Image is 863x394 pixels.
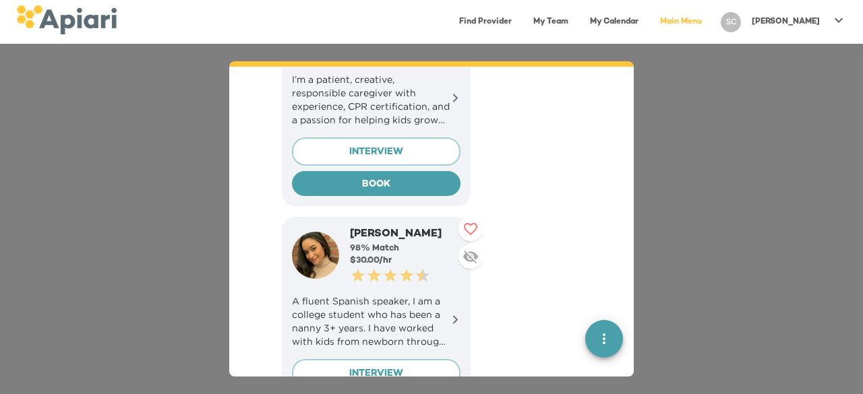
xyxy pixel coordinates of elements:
[292,137,460,166] button: INTERVIEW
[451,8,520,36] a: Find Provider
[721,12,741,32] div: SC
[752,16,820,28] p: [PERSON_NAME]
[458,244,483,269] button: Descend provider in search
[292,294,460,348] p: A fluent Spanish speaker, I am a college student who has been a nanny 3+ years. I have worked wit...
[303,176,450,193] span: BOOK
[292,171,460,197] button: BOOK
[350,255,460,267] div: $ 30.00 /hr
[582,8,647,36] a: My Calendar
[292,359,460,387] button: INTERVIEW
[652,8,710,36] a: Main Menu
[350,242,460,255] div: 98 % Match
[585,320,623,358] button: quick menu
[350,227,460,242] div: [PERSON_NAME]
[292,73,460,127] p: I’m a patient, creative, responsible caregiver with experience, CPR certification, and a passion ...
[458,217,483,241] button: Like
[303,144,449,161] span: INTERVIEW
[292,232,339,279] img: 93981918748234Screen%20Shot%202020-10-30%20at%2010.37.04%20AM.png
[16,5,117,34] img: logo
[525,8,576,36] a: My Team
[303,366,449,383] span: INTERVIEW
